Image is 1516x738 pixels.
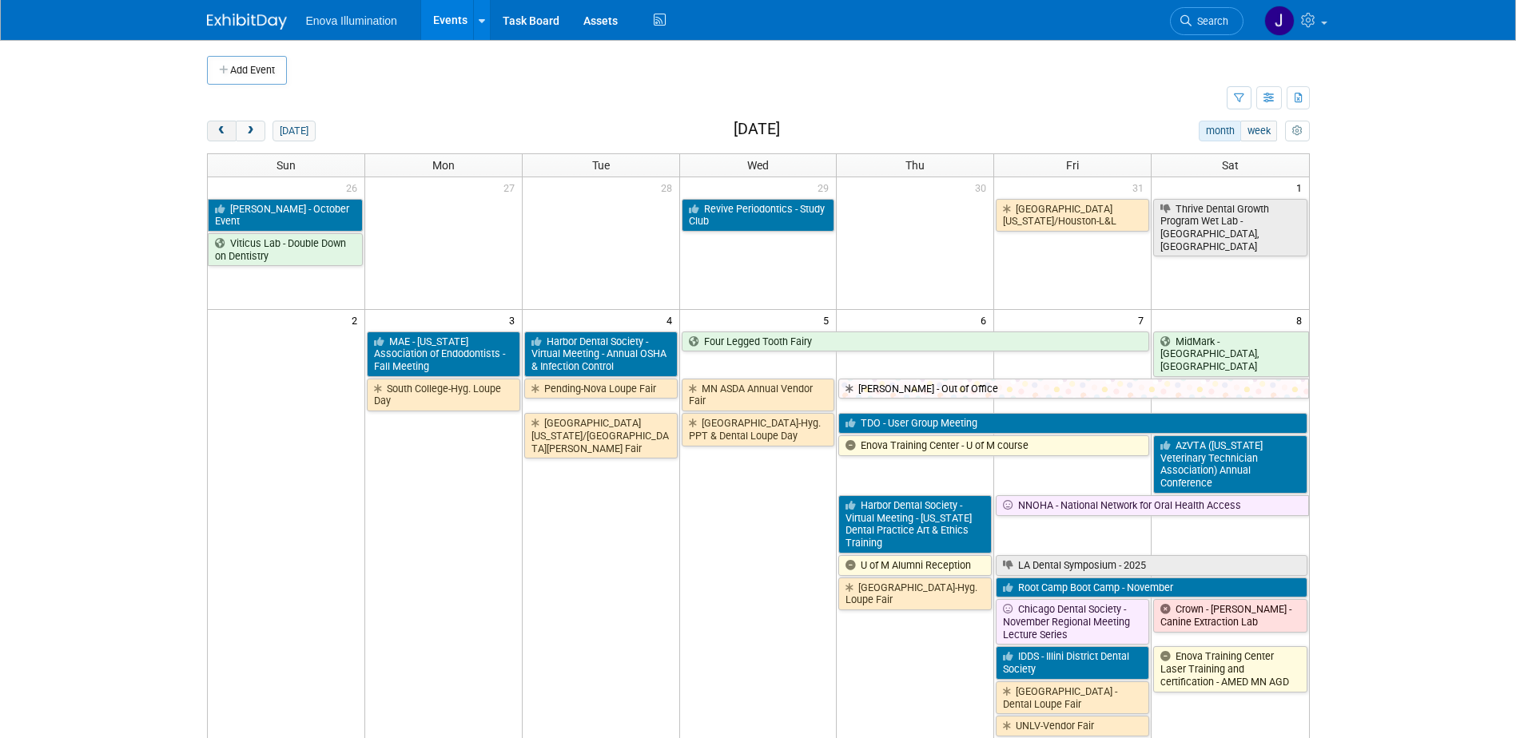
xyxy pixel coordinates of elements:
[996,599,1149,645] a: Chicago Dental Society - November Regional Meeting Lecture Series
[1222,159,1239,172] span: Sat
[816,177,836,197] span: 29
[838,379,1308,399] a: [PERSON_NAME] - Out of Office
[207,121,237,141] button: prev
[432,159,455,172] span: Mon
[1199,121,1241,141] button: month
[682,413,835,446] a: [GEOGRAPHIC_DATA]-Hyg. PPT & Dental Loupe Day
[1285,121,1309,141] button: myCustomButton
[273,121,315,141] button: [DATE]
[822,310,836,330] span: 5
[277,159,296,172] span: Sun
[306,14,397,27] span: Enova Illumination
[1240,121,1277,141] button: week
[1153,199,1307,257] a: Thrive Dental Growth Program Wet Lab - [GEOGRAPHIC_DATA], [GEOGRAPHIC_DATA]
[367,331,520,377] a: MAE - [US_STATE] Association of Endodontists - Fall Meeting
[1295,177,1309,197] span: 1
[996,681,1149,714] a: [GEOGRAPHIC_DATA] - Dental Loupe Fair
[1153,599,1307,632] a: Crown - [PERSON_NAME] - Canine Extraction Lab
[1153,435,1307,494] a: AzVTA ([US_STATE] Veterinary Technician Association) Annual Conference
[207,56,287,85] button: Add Event
[208,233,363,266] a: Viticus Lab - Double Down on Dentistry
[367,379,520,411] a: South College-Hyg. Loupe Day
[350,310,364,330] span: 2
[1066,159,1079,172] span: Fri
[905,159,925,172] span: Thu
[502,177,522,197] span: 27
[838,577,992,610] a: [GEOGRAPHIC_DATA]-Hyg. Loupe Fair
[682,199,835,232] a: Revive Periodontics - Study Club
[1295,310,1309,330] span: 8
[659,177,679,197] span: 28
[1170,7,1243,35] a: Search
[344,177,364,197] span: 26
[838,555,992,576] a: U of M Alumni Reception
[838,413,1307,434] a: TDO - User Group Meeting
[838,435,1149,456] a: Enova Training Center - U of M course
[236,121,265,141] button: next
[1264,6,1295,36] img: Janelle Tlusty
[208,199,363,232] a: [PERSON_NAME] - October Event
[1136,310,1151,330] span: 7
[524,379,678,399] a: Pending-Nova Loupe Fair
[996,495,1308,516] a: NNOHA - National Network for Oral Health Access
[1131,177,1151,197] span: 31
[1153,331,1308,377] a: MidMark - [GEOGRAPHIC_DATA], [GEOGRAPHIC_DATA]
[747,159,769,172] span: Wed
[592,159,610,172] span: Tue
[973,177,993,197] span: 30
[1153,646,1307,692] a: Enova Training Center Laser Training and certification - AMED MN AGD
[524,413,678,458] a: [GEOGRAPHIC_DATA][US_STATE]/[GEOGRAPHIC_DATA][PERSON_NAME] Fair
[734,121,780,138] h2: [DATE]
[996,646,1149,679] a: IDDS - Illini District Dental Society
[996,555,1307,576] a: LA Dental Symposium - 2025
[996,577,1307,598] a: Root Camp Boot Camp - November
[682,379,835,411] a: MN ASDA Annual Vendor Fair
[665,310,679,330] span: 4
[524,331,678,377] a: Harbor Dental Society - Virtual Meeting - Annual OSHA & Infection Control
[1292,126,1303,137] i: Personalize Calendar
[1192,15,1228,27] span: Search
[996,716,1149,736] a: UNLV-Vendor Fair
[979,310,993,330] span: 6
[507,310,522,330] span: 3
[207,14,287,30] img: ExhibitDay
[996,199,1149,232] a: [GEOGRAPHIC_DATA][US_STATE]/Houston-L&L
[838,495,992,553] a: Harbor Dental Society - Virtual Meeting - [US_STATE] Dental Practice Art & Ethics Training
[682,331,1150,352] a: Four Legged Tooth Fairy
